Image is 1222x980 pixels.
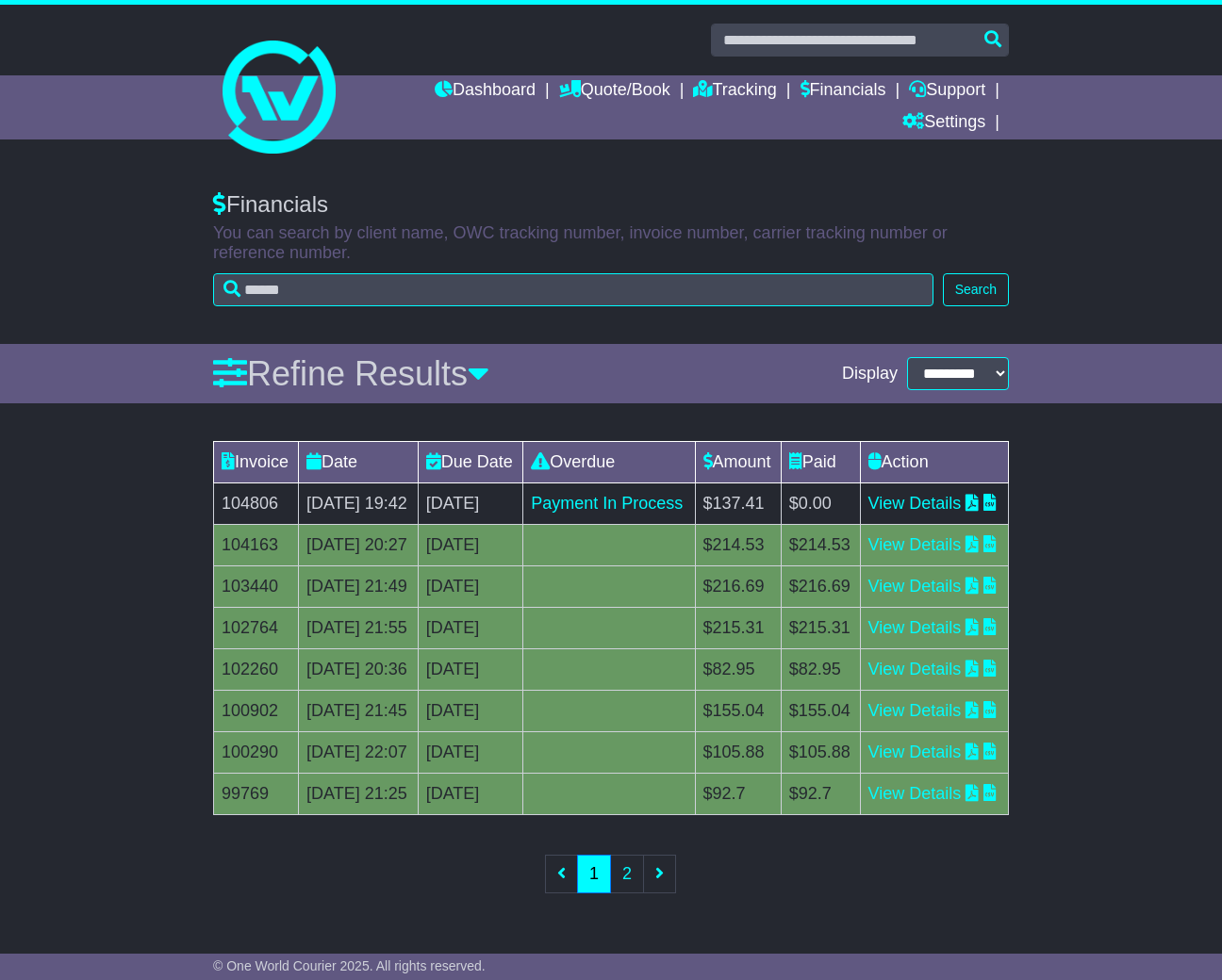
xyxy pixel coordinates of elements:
td: $215.31 [695,608,781,649]
td: $216.69 [781,566,860,608]
div: Payment In Process [531,491,686,516]
td: 100290 [214,732,299,774]
p: You can search by client name, OWC tracking number, invoice number, carrier tracking number or re... [213,223,1009,264]
td: [DATE] [418,483,523,525]
td: $214.53 [695,525,781,566]
a: View Details [868,535,962,554]
td: $92.7 [695,774,781,815]
td: $0.00 [781,483,860,525]
td: $82.95 [695,649,781,691]
a: View Details [868,618,962,637]
td: Due Date [418,442,523,483]
td: Action [860,442,1008,483]
td: Amount [695,442,781,483]
td: [DATE] [418,732,523,774]
td: [DATE] 20:36 [299,649,419,691]
td: $214.53 [781,525,860,566]
a: Financials [801,75,886,107]
td: Overdue [523,442,695,483]
span: © One World Courier 2025. All rights reserved. [213,958,486,973]
td: Date [299,442,419,483]
a: Tracking [693,75,776,107]
td: [DATE] 21:25 [299,774,419,815]
td: $137.41 [695,483,781,525]
td: [DATE] 22:07 [299,732,419,774]
td: 103440 [214,566,299,608]
a: Refine Results [213,354,489,393]
td: [DATE] [418,774,523,815]
td: [DATE] 21:49 [299,566,419,608]
a: 1 [577,855,611,893]
td: [DATE] [418,608,523,649]
td: $215.31 [781,608,860,649]
a: Quote/Book [559,75,670,107]
td: $82.95 [781,649,860,691]
td: [DATE] 19:42 [299,483,419,525]
td: 102260 [214,649,299,691]
td: 102764 [214,608,299,649]
td: [DATE] [418,525,523,566]
a: View Details [868,743,962,761]
td: [DATE] [418,566,523,608]
span: Display [842,364,898,384]
a: View Details [868,494,962,513]
a: Dashboard [435,75,536,107]
div: Financials [213,191,1009,219]
td: Invoice [214,442,299,483]
a: View Details [868,784,962,803]
td: [DATE] 20:27 [299,525,419,566]
a: View Details [868,660,962,678]
a: View Details [868,577,962,596]
td: 100902 [214,691,299,732]
a: Settings [902,107,985,139]
td: Paid [781,442,860,483]
td: [DATE] [418,691,523,732]
td: $155.04 [695,691,781,732]
td: $105.88 [781,732,860,774]
a: 2 [610,855,644,893]
button: Search [943,273,1009,306]
td: 104806 [214,483,299,525]
td: [DATE] [418,649,523,691]
td: $92.7 [781,774,860,815]
td: $105.88 [695,732,781,774]
td: 99769 [214,774,299,815]
td: $155.04 [781,691,860,732]
td: 104163 [214,525,299,566]
a: Support [909,75,985,107]
td: $216.69 [695,566,781,608]
td: [DATE] 21:45 [299,691,419,732]
a: View Details [868,701,962,720]
td: [DATE] 21:55 [299,608,419,649]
